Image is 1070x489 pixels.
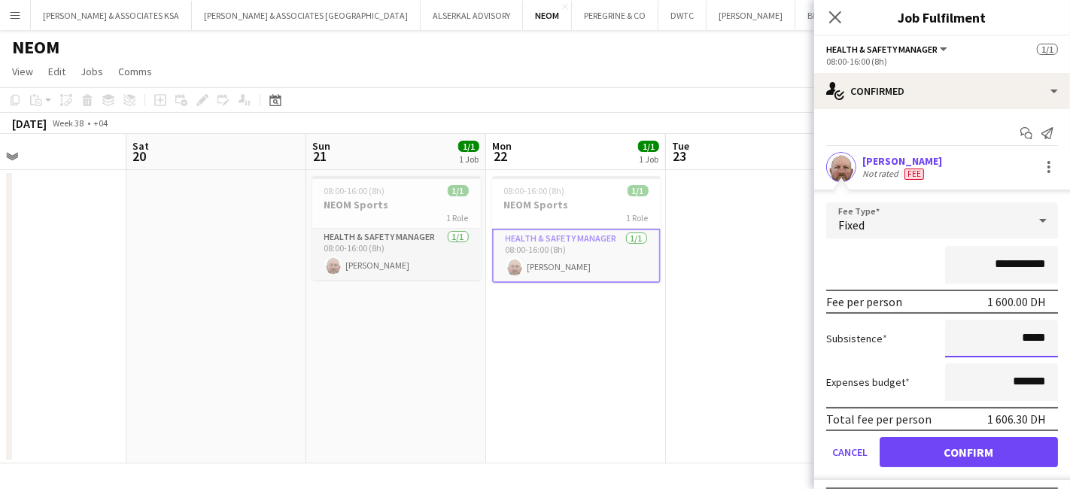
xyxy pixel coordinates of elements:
[901,168,927,180] div: Crew has different fees then in role
[50,117,87,129] span: Week 38
[904,169,924,180] span: Fee
[310,147,330,165] span: 21
[492,139,512,153] span: Mon
[672,139,689,153] span: Tue
[523,1,572,30] button: NEOM
[628,185,649,196] span: 1/1
[826,44,950,55] button: Health & Safety Manager
[324,185,385,196] span: 08:00-16:00 (8h)
[987,412,1046,427] div: 1 606.30 DH
[490,147,512,165] span: 22
[74,62,109,81] a: Jobs
[93,117,108,129] div: +04
[826,56,1058,67] div: 08:00-16:00 (8h)
[492,198,661,211] h3: NEOM Sports
[492,229,661,283] app-card-role: Health & Safety Manager1/108:00-16:00 (8h)[PERSON_NAME]
[81,65,103,78] span: Jobs
[492,176,661,283] app-job-card: 08:00-16:00 (8h)1/1NEOM Sports1 RoleHealth & Safety Manager1/108:00-16:00 (8h)[PERSON_NAME]
[707,1,795,30] button: [PERSON_NAME]
[31,1,192,30] button: [PERSON_NAME] & ASSOCIATES KSA
[639,153,658,165] div: 1 Job
[838,217,865,232] span: Fixed
[814,8,1070,27] h3: Job Fulfilment
[572,1,658,30] button: PEREGRINE & CO
[112,62,158,81] a: Comms
[862,168,901,180] div: Not rated
[658,1,707,30] button: DWTC
[132,139,149,153] span: Sat
[814,73,1070,109] div: Confirmed
[312,198,481,211] h3: NEOM Sports
[826,332,887,345] label: Subsistence
[458,141,479,152] span: 1/1
[627,212,649,223] span: 1 Role
[447,212,469,223] span: 1 Role
[862,154,942,168] div: [PERSON_NAME]
[192,1,421,30] button: [PERSON_NAME] & ASSOCIATES [GEOGRAPHIC_DATA]
[118,65,152,78] span: Comms
[638,141,659,152] span: 1/1
[826,412,932,427] div: Total fee per person
[6,62,39,81] a: View
[826,294,902,309] div: Fee per person
[312,176,481,280] app-job-card: 08:00-16:00 (8h)1/1NEOM Sports1 RoleHealth & Safety Manager1/108:00-16:00 (8h)[PERSON_NAME]
[421,1,523,30] button: ALSERKAL ADVISORY
[504,185,565,196] span: 08:00-16:00 (8h)
[42,62,71,81] a: Edit
[12,36,59,59] h1: NEOM
[1037,44,1058,55] span: 1/1
[48,65,65,78] span: Edit
[795,1,873,30] button: Black Orange
[312,139,330,153] span: Sun
[670,147,689,165] span: 23
[826,44,938,55] span: Health & Safety Manager
[130,147,149,165] span: 20
[826,375,910,389] label: Expenses budget
[12,116,47,131] div: [DATE]
[312,229,481,280] app-card-role: Health & Safety Manager1/108:00-16:00 (8h)[PERSON_NAME]
[448,185,469,196] span: 1/1
[880,437,1058,467] button: Confirm
[12,65,33,78] span: View
[987,294,1046,309] div: 1 600.00 DH
[826,437,874,467] button: Cancel
[459,153,479,165] div: 1 Job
